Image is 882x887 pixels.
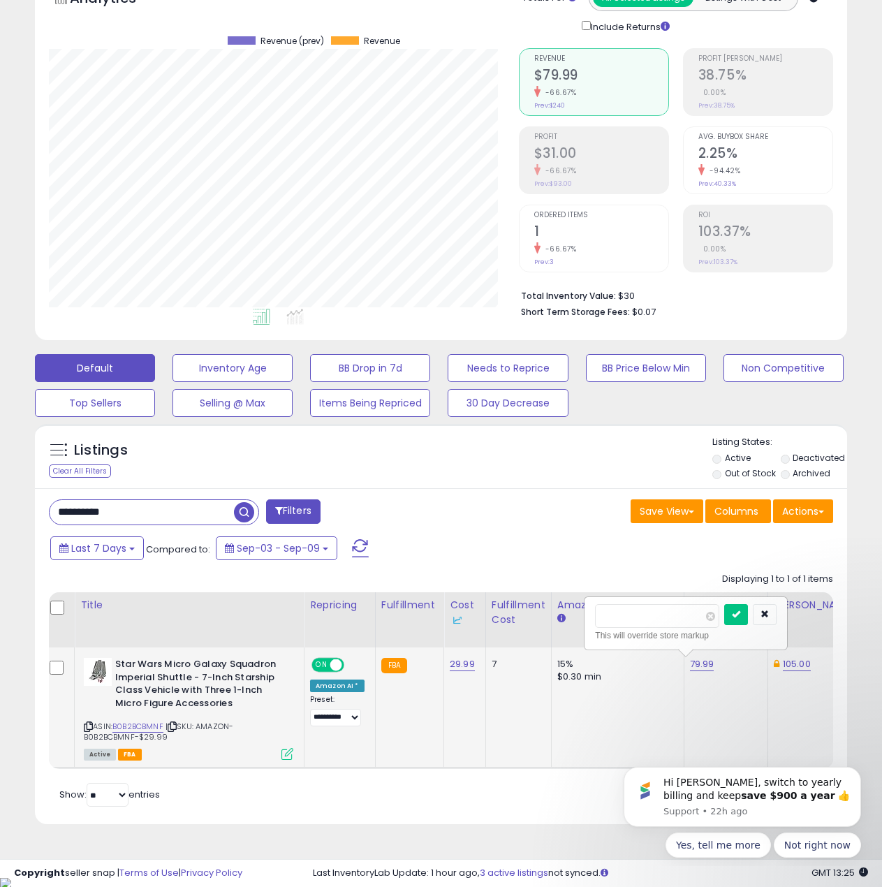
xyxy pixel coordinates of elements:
span: Revenue [364,36,400,46]
div: Last InventoryLab Update: 1 hour ago, not synced. [313,867,868,880]
span: Last 7 Days [71,541,126,555]
h2: 2.25% [698,145,832,164]
button: Last 7 Days [50,536,144,560]
div: ASIN: [84,658,293,758]
span: Sep-03 - Sep-09 [237,541,320,555]
small: Prev: 103.37% [698,258,737,266]
small: -66.67% [541,244,577,254]
span: 2025-09-17 13:25 GMT [811,866,868,879]
span: Ordered Items [534,212,668,219]
div: $0.30 min [557,670,673,683]
button: Actions [773,499,833,523]
label: Active [725,452,751,464]
button: Non Competitive [723,354,844,382]
span: All listings currently available for purchase on Amazon [84,749,116,761]
div: Include Returns [571,18,686,34]
b: Star Wars Micro Galaxy Squadron Imperial Shuttle - 7-Inch Starship Class Vehicle with Three 1-Inc... [115,658,285,713]
span: Revenue [534,55,668,63]
a: Privacy Policy [181,866,242,879]
small: -66.67% [541,166,577,176]
button: 30 Day Decrease [448,389,568,417]
span: OFF [342,659,365,671]
h2: $79.99 [534,67,668,86]
div: Repricing [310,598,369,613]
span: Profit [534,133,668,141]
div: Displaying 1 to 1 of 1 items [722,573,833,586]
small: FBA [381,658,407,673]
h2: $31.00 [534,145,668,164]
span: ON [313,659,330,671]
a: 29.99 [450,657,475,671]
span: FBA [118,749,142,761]
small: Prev: 40.33% [698,179,736,188]
div: Cost [450,598,480,627]
img: 41dnn3saOoL._SL40_.jpg [84,658,112,686]
div: Fulfillment [381,598,438,613]
button: Inventory Age [172,354,293,382]
div: 15% [557,658,673,670]
button: Save View [631,499,703,523]
strong: Copyright [14,866,65,879]
span: ROI [698,212,832,219]
iframe: Intercom notifications message [603,754,882,866]
small: 0.00% [698,244,726,254]
button: Sep-03 - Sep-09 [216,536,337,560]
span: $0.07 [632,305,656,318]
div: Clear All Filters [49,464,111,478]
h2: 1 [534,223,668,242]
h2: 38.75% [698,67,832,86]
div: [PERSON_NAME] [774,598,857,613]
span: Compared to: [146,543,210,556]
button: BB Drop in 7d [310,354,430,382]
span: Columns [714,504,758,518]
button: Needs to Reprice [448,354,568,382]
small: -94.42% [705,166,741,176]
a: B0B2BCBMNF [112,721,163,733]
a: 105.00 [783,657,811,671]
img: InventoryLab Logo [450,613,464,627]
button: Filters [266,499,321,524]
button: Selling @ Max [172,389,293,417]
small: 0.00% [698,87,726,98]
label: Archived [793,467,830,479]
small: Prev: 3 [534,258,554,266]
button: BB Price Below Min [586,354,706,382]
div: 7 [492,658,541,670]
span: Show: entries [59,788,160,801]
span: Revenue (prev) [260,36,324,46]
p: Listing States: [712,436,847,449]
a: 79.99 [690,657,714,671]
div: Fulfillment Cost [492,598,545,627]
button: Items Being Repriced [310,389,430,417]
div: This will override store markup [595,629,777,643]
div: Amazon AI * [310,680,365,692]
div: Preset: [310,695,365,726]
div: Some or all of the values in this column are provided from Inventory Lab. [450,613,480,627]
li: $30 [521,286,823,303]
small: Prev: $240 [534,101,565,110]
button: Default [35,354,155,382]
h2: 103.37% [698,223,832,242]
small: -66.67% [541,87,577,98]
label: Deactivated [793,452,845,464]
button: Top Sellers [35,389,155,417]
div: Amazon Fees [557,598,678,613]
b: Total Inventory Value: [521,290,616,302]
button: Columns [705,499,771,523]
small: Amazon Fees. [557,613,566,625]
a: Terms of Use [119,866,179,879]
span: Avg. Buybox Share [698,133,832,141]
b: Short Term Storage Fees: [521,306,630,318]
small: Prev: $93.00 [534,179,572,188]
div: seller snap | | [14,867,242,880]
span: | SKU: AMAZON-B0B2BCBMNF-$29.99 [84,721,233,742]
h5: Listings [74,441,128,460]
